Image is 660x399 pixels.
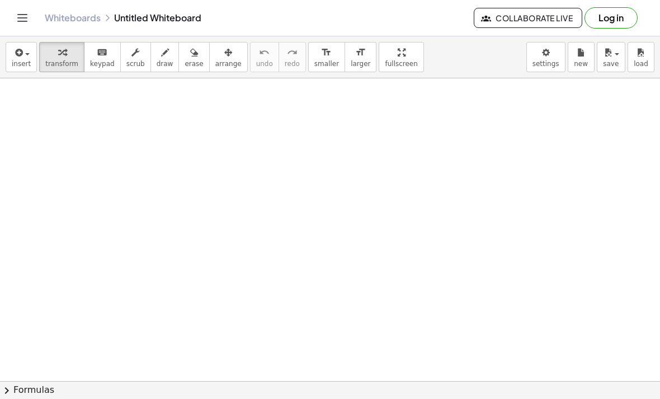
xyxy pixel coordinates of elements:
span: transform [45,60,78,68]
span: redo [285,60,300,68]
span: save [603,60,619,68]
button: Collaborate Live [474,8,582,28]
button: draw [150,42,180,72]
button: redoredo [279,42,306,72]
button: keyboardkeypad [84,42,121,72]
i: undo [259,46,270,59]
span: new [574,60,588,68]
i: keyboard [97,46,107,59]
span: load [634,60,648,68]
button: scrub [120,42,151,72]
button: transform [39,42,84,72]
span: fullscreen [385,60,417,68]
span: smaller [314,60,339,68]
span: keypad [90,60,115,68]
button: Log in [584,7,638,29]
button: erase [178,42,209,72]
button: new [568,42,595,72]
span: larger [351,60,370,68]
button: format_sizelarger [345,42,376,72]
span: insert [12,60,31,68]
button: load [628,42,654,72]
i: redo [287,46,298,59]
button: arrange [209,42,248,72]
span: Collaborate Live [483,13,573,23]
span: scrub [126,60,145,68]
button: settings [526,42,565,72]
i: format_size [355,46,366,59]
a: Whiteboards [45,12,101,24]
button: format_sizesmaller [308,42,345,72]
i: format_size [321,46,332,59]
span: erase [185,60,203,68]
span: undo [256,60,273,68]
span: settings [532,60,559,68]
button: Toggle navigation [13,9,31,27]
button: undoundo [250,42,279,72]
button: save [597,42,625,72]
button: insert [6,42,37,72]
span: draw [157,60,173,68]
span: arrange [215,60,242,68]
button: fullscreen [379,42,423,72]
